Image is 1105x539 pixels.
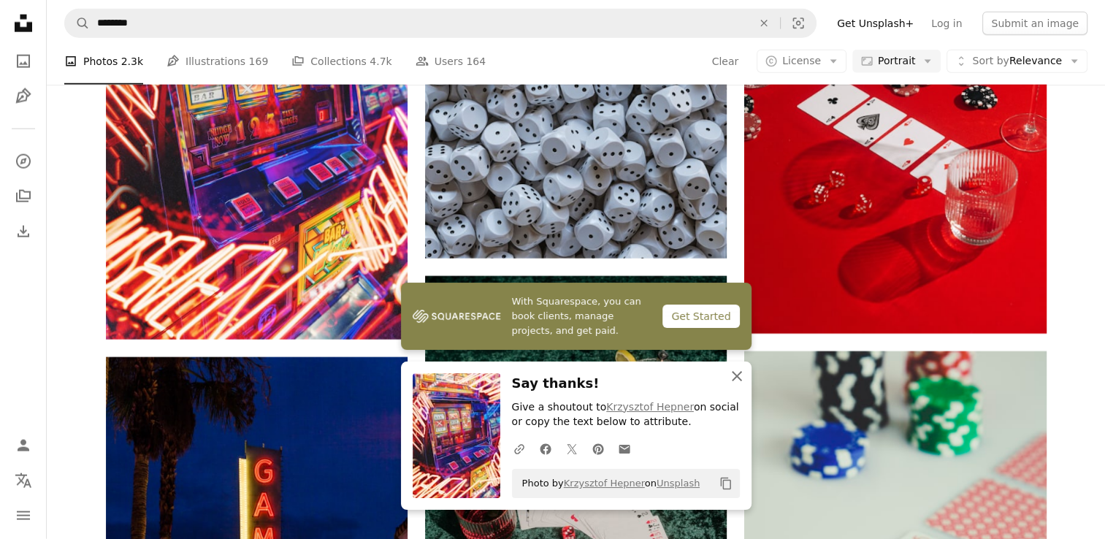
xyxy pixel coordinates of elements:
[606,401,694,413] a: Krzysztof Hepner
[662,305,739,328] div: Get Started
[64,9,817,38] form: Find visuals sitewide
[416,38,486,85] a: Users 164
[466,53,486,69] span: 164
[559,434,585,463] a: Share on Twitter
[9,466,38,495] button: Language
[982,12,1087,35] button: Submit an image
[532,434,559,463] a: Share on Facebook
[878,54,915,69] span: Portrait
[512,294,651,338] span: With Squarespace, you can book clients, manage projects, and get paid.
[401,283,752,350] a: With Squarespace, you can book clients, manage projects, and get paid.Get Started
[585,434,611,463] a: Share on Pinterest
[9,82,38,111] a: Illustrations
[972,54,1062,69] span: Relevance
[972,55,1009,66] span: Sort by
[167,38,268,85] a: Illustrations 169
[564,478,645,489] a: Krzysztof Hepner
[9,47,38,76] a: Photos
[515,472,700,495] span: Photo by on
[9,182,38,211] a: Collections
[9,147,38,176] a: Explore
[852,50,941,73] button: Portrait
[748,9,780,37] button: Clear
[9,501,38,530] button: Menu
[413,305,500,327] img: file-1747939142011-51e5cc87e3c9
[9,9,38,41] a: Home — Unsplash
[744,101,1046,114] a: a red table topped with cards and wine glasses
[9,431,38,460] a: Log in / Sign up
[714,471,738,496] button: Copy to clipboard
[922,12,971,35] a: Log in
[512,373,740,394] h3: Say thanks!
[9,217,38,246] a: Download History
[757,50,846,73] button: License
[65,9,90,37] button: Search Unsplash
[781,9,816,37] button: Visual search
[249,53,269,69] span: 169
[611,434,638,463] a: Share over email
[828,12,922,35] a: Get Unsplash+
[106,106,408,119] a: arcade game machine turned on in a room
[370,53,391,69] span: 4.7k
[782,55,821,66] span: License
[657,478,700,489] a: Unsplash
[711,50,740,73] button: Clear
[947,50,1087,73] button: Sort byRelevance
[512,400,740,429] p: Give a shoutout to on social or copy the text below to attribute.
[291,38,391,85] a: Collections 4.7k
